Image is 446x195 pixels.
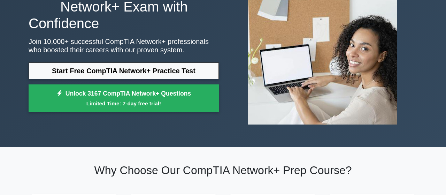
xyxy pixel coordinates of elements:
[37,99,210,107] small: Limited Time: 7-day free trial!
[29,62,219,79] a: Start Free CompTIA Network+ Practice Test
[29,164,417,177] h2: Why Choose Our CompTIA Network+ Prep Course?
[29,84,219,112] a: Unlock 3167 CompTIA Network+ QuestionsLimited Time: 7-day free trial!
[29,37,219,54] p: Join 10,000+ successful CompTIA Network+ professionals who boosted their careers with our proven ...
